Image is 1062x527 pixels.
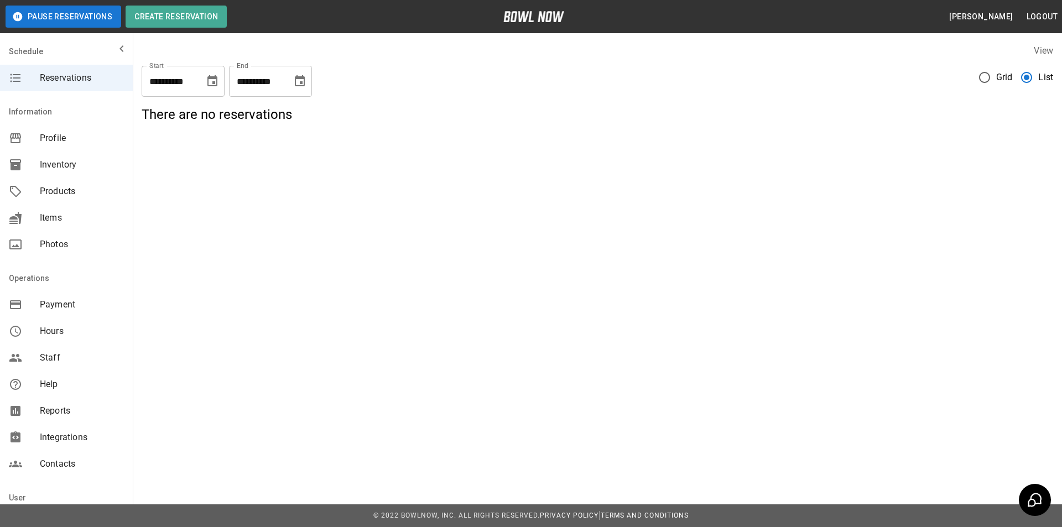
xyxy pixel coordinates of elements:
[201,70,223,92] button: Choose date, selected date is Sep 12, 2025
[40,158,124,171] span: Inventory
[1022,7,1062,27] button: Logout
[1034,45,1053,56] label: View
[40,325,124,338] span: Hours
[40,404,124,418] span: Reports
[40,298,124,311] span: Payment
[289,70,311,92] button: Choose date, selected date is Sep 12, 2025
[40,238,124,251] span: Photos
[945,7,1017,27] button: [PERSON_NAME]
[40,71,124,85] span: Reservations
[40,457,124,471] span: Contacts
[503,11,564,22] img: logo
[373,512,540,519] span: © 2022 BowlNow, Inc. All Rights Reserved.
[40,431,124,444] span: Integrations
[126,6,227,28] button: Create Reservation
[996,71,1013,84] span: Grid
[1038,71,1053,84] span: List
[540,512,598,519] a: Privacy Policy
[142,106,1053,123] h5: There are no reservations
[6,6,121,28] button: Pause Reservations
[40,351,124,364] span: Staff
[601,512,689,519] a: Terms and Conditions
[40,211,124,225] span: Items
[40,378,124,391] span: Help
[40,132,124,145] span: Profile
[40,185,124,198] span: Products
